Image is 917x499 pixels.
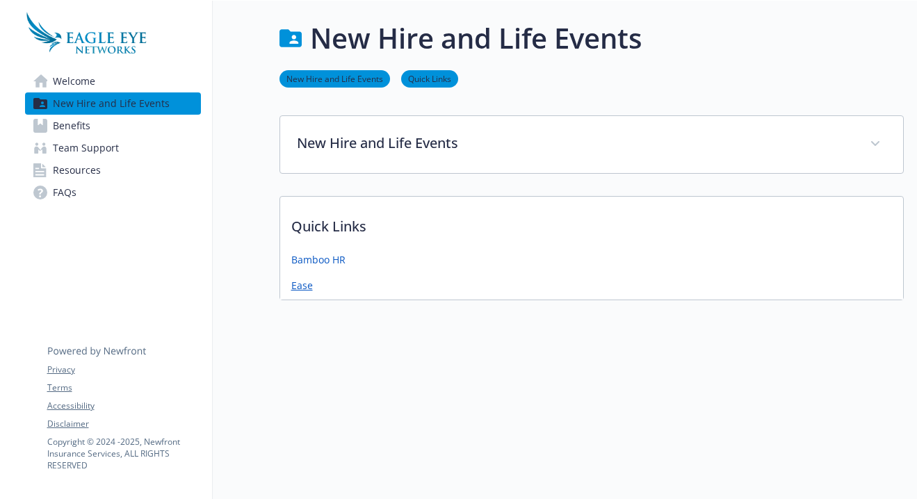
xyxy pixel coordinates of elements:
[53,181,76,204] span: FAQs
[53,115,90,137] span: Benefits
[310,17,642,59] h1: New Hire and Life Events
[47,363,200,376] a: Privacy
[47,418,200,430] a: Disclaimer
[53,92,170,115] span: New Hire and Life Events
[297,133,853,154] p: New Hire and Life Events
[47,436,200,471] p: Copyright © 2024 - 2025 , Newfront Insurance Services, ALL RIGHTS RESERVED
[291,278,313,293] a: Ease
[47,382,200,394] a: Terms
[25,159,201,181] a: Resources
[401,72,458,85] a: Quick Links
[280,116,903,173] div: New Hire and Life Events
[53,70,95,92] span: Welcome
[47,400,200,412] a: Accessibility
[280,197,903,248] p: Quick Links
[25,70,201,92] a: Welcome
[291,252,346,267] a: Bamboo HR
[25,92,201,115] a: New Hire and Life Events
[279,72,390,85] a: New Hire and Life Events
[25,181,201,204] a: FAQs
[25,115,201,137] a: Benefits
[25,137,201,159] a: Team Support
[53,159,101,181] span: Resources
[53,137,119,159] span: Team Support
